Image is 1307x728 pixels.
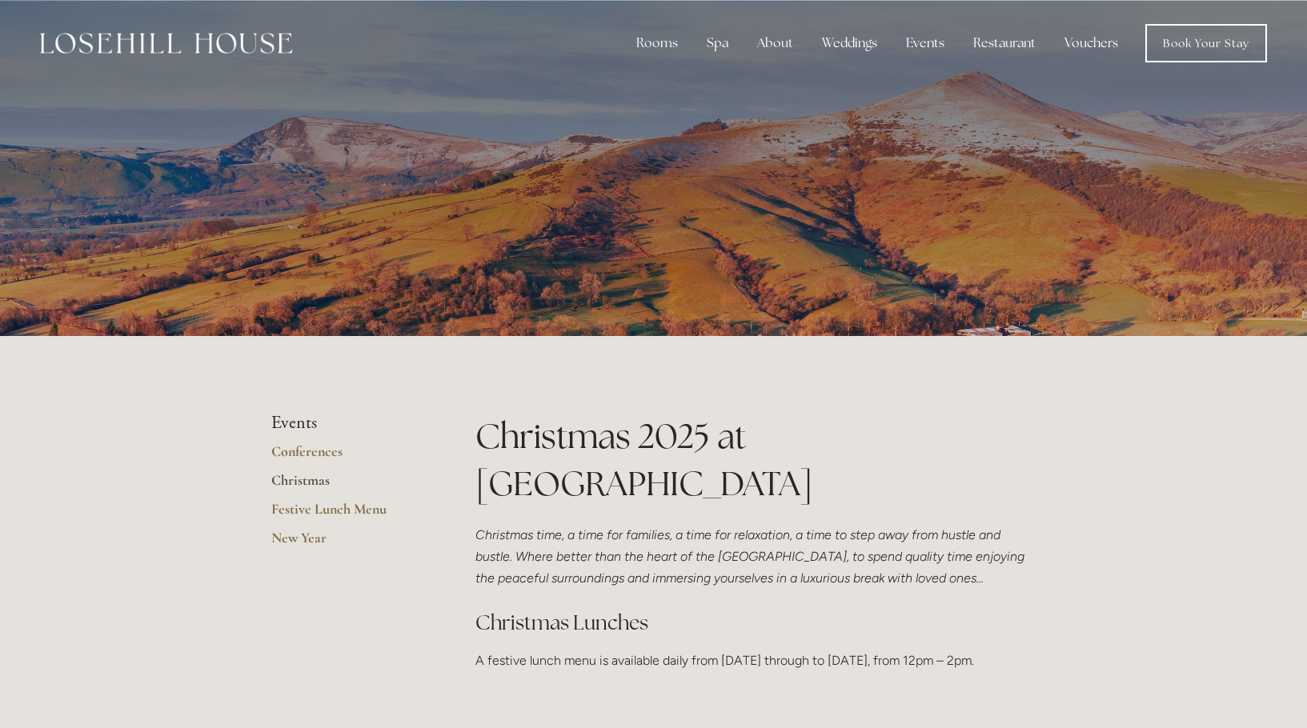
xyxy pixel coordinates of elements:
div: Restaurant [960,27,1048,59]
div: About [744,27,806,59]
a: Christmas [271,471,424,500]
div: Weddings [809,27,890,59]
h1: Christmas 2025 at [GEOGRAPHIC_DATA] [475,413,1036,507]
a: Book Your Stay [1145,24,1267,62]
a: New Year [271,529,424,558]
a: Conferences [271,442,424,471]
a: Vouchers [1052,27,1131,59]
a: Festive Lunch Menu [271,500,424,529]
div: Spa [694,27,741,59]
p: A festive lunch menu is available daily from [DATE] through to [DATE], from 12pm – 2pm. [475,650,1036,671]
div: Events [893,27,957,59]
em: Christmas time, a time for families, a time for relaxation, a time to step away from hustle and b... [475,527,1028,586]
li: Events [271,413,424,434]
img: Losehill House [40,33,292,54]
h2: Christmas Lunches [475,609,1036,637]
div: Rooms [623,27,691,59]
